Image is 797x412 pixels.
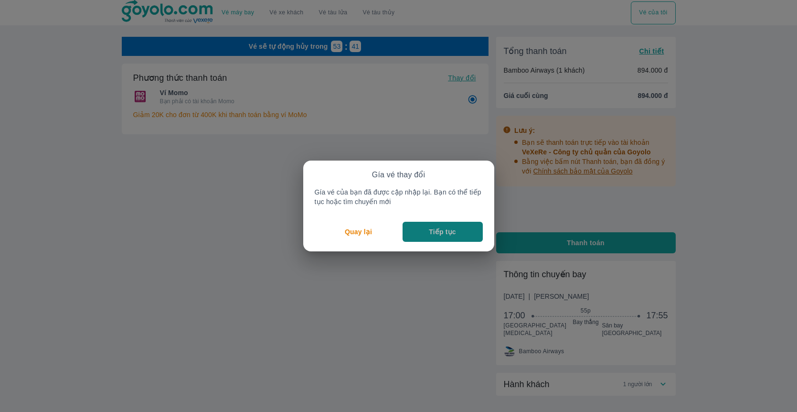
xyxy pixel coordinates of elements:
[315,222,403,242] button: Quay lại
[345,227,372,237] p: Quay lại
[403,222,483,242] button: Tiếp tục
[372,170,425,180] p: Gía vé thay đổi
[429,227,456,237] p: Tiếp tục
[315,187,483,206] p: Gía vé của bạn đã được cập nhập lại. Bạn có thể tiếp tục hoặc tìm chuyến mới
